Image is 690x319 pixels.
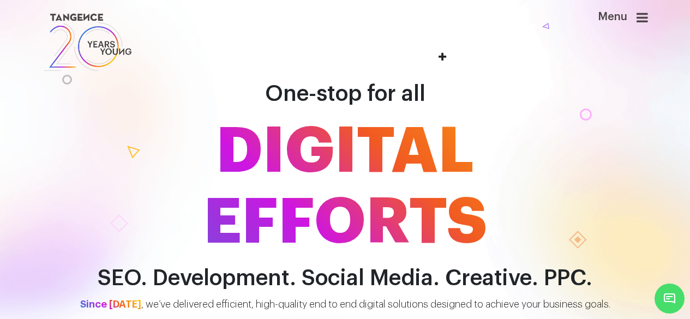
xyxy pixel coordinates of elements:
span: DIGITAL EFFORTS [34,116,656,258]
span: Since [DATE] [80,299,141,309]
span: One-stop for all [265,83,425,105]
p: , we’ve delivered efficient, high-quality end to end digital solutions designed to achieve your b... [54,297,637,312]
img: logo SVG [43,11,133,74]
span: Chat Widget [655,284,685,314]
h2: SEO. Development. Social Media. Creative. PPC. [34,266,656,291]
